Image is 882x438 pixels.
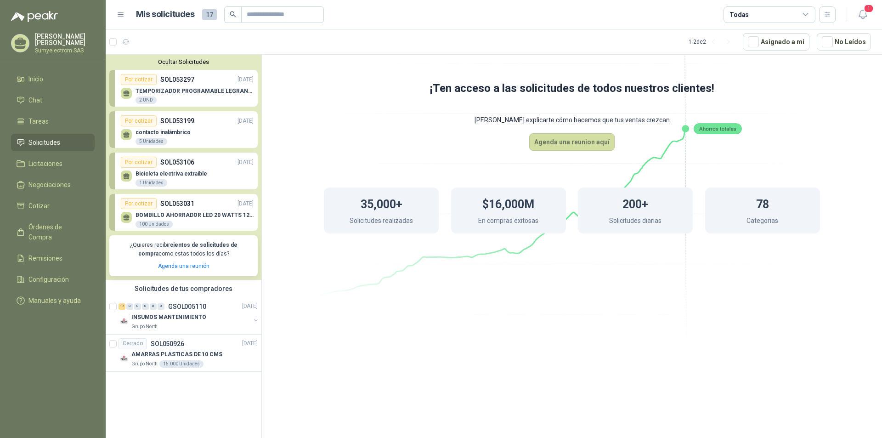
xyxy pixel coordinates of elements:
div: Por cotizar [121,157,157,168]
a: Cotizar [11,197,95,215]
p: [DATE] [237,75,254,84]
a: CerradoSOL050926[DATE] Company LogoAMARRAS PLASTICAS DE 10 CMSGrupo North15.000 Unidades [106,335,261,372]
p: [DATE] [242,339,258,348]
p: [PERSON_NAME] [PERSON_NAME] [35,33,95,46]
img: Logo peakr [11,11,58,22]
p: SOL050926 [151,341,184,347]
p: [DATE] [242,302,258,311]
button: Agenda una reunion aquí [529,133,615,151]
span: Cotizar [28,201,50,211]
h1: Mis solicitudes [136,8,195,21]
p: contacto inalámbrico [136,129,191,136]
p: Bicicleta electriva extraible [136,171,207,177]
a: Por cotizarSOL053199[DATE] contacto inalámbrico5 Unidades [109,111,258,148]
span: Remisiones [28,253,62,263]
div: 17 [119,303,125,310]
div: 2 UND [136,97,157,104]
span: 1 [864,4,874,13]
div: Por cotizar [121,74,157,85]
div: 0 [126,303,133,310]
a: Chat [11,91,95,109]
p: En compras exitosas [478,216,538,228]
p: Categorias [746,216,778,228]
div: Por cotizar [121,115,157,126]
a: Manuales y ayuda [11,292,95,309]
h1: $16,000M [482,193,534,213]
p: Grupo North [131,323,158,330]
p: Solicitudes diarias [609,216,661,228]
p: GSOL005110 [168,303,206,310]
span: Negociaciones [28,180,71,190]
p: SOL053106 [160,157,194,167]
div: 0 [134,303,141,310]
a: Negociaciones [11,176,95,193]
img: Company Logo [119,353,130,364]
button: Asignado a mi [743,33,809,51]
a: Remisiones [11,250,95,267]
p: Sumyelectrom SAS [35,48,95,53]
div: 1 Unidades [136,179,167,187]
div: Cerrado [119,338,147,349]
p: BOMBILLO AHORRADOR LED 20 WATTS 120 VAC [136,212,254,218]
span: Inicio [28,74,43,84]
button: Ocultar Solicitudes [109,58,258,65]
p: INSUMOS MANTENIMIENTO [131,313,206,322]
a: Tareas [11,113,95,130]
div: 0 [158,303,164,310]
img: Company Logo [119,316,130,327]
div: 0 [150,303,157,310]
div: 15.000 Unidades [159,360,204,368]
span: Órdenes de Compra [28,222,86,242]
div: Todas [729,10,749,20]
span: Licitaciones [28,159,62,169]
p: [DATE] [237,117,254,125]
a: Por cotizarSOL053297[DATE] TEMPORIZADOR PROGRAMABLE LEGRAN/TAP-D212 UND [109,70,258,107]
div: 100 Unidades [136,221,173,228]
a: Por cotizarSOL053031[DATE] BOMBILLO AHORRADOR LED 20 WATTS 120 VAC100 Unidades [109,194,258,231]
p: SOL053297 [160,74,194,85]
p: [DATE] [237,158,254,167]
a: 17 0 0 0 0 0 GSOL005110[DATE] Company LogoINSUMOS MANTENIMIENTOGrupo North [119,301,260,330]
h1: 200+ [622,193,648,213]
a: Por cotizarSOL053106[DATE] Bicicleta electriva extraible1 Unidades [109,153,258,189]
span: Solicitudes [28,137,60,148]
p: Solicitudes realizadas [350,216,413,228]
p: TEMPORIZADOR PROGRAMABLE LEGRAN/TAP-D21 [136,88,254,94]
button: No Leídos [817,33,871,51]
a: Configuración [11,271,95,288]
a: Solicitudes [11,134,95,151]
span: Manuales y ayuda [28,296,81,306]
div: Ocultar SolicitudesPor cotizarSOL053297[DATE] TEMPORIZADOR PROGRAMABLE LEGRAN/TAP-D212 UNDPor cot... [106,55,261,280]
h1: 78 [756,193,769,213]
p: [DATE] [237,199,254,208]
a: Licitaciones [11,155,95,172]
div: Por cotizar [121,198,157,209]
a: Órdenes de Compra [11,218,95,246]
p: ¿Quieres recibir como estas todos los días? [115,241,252,258]
button: 1 [854,6,871,23]
div: 5 Unidades [136,138,167,145]
h1: ¡Ten acceso a las solicitudes de todos nuestros clientes! [287,80,857,97]
span: Chat [28,95,42,105]
div: Solicitudes de tus compradores [106,280,261,297]
span: Configuración [28,274,69,284]
div: 0 [142,303,149,310]
p: AMARRAS PLASTICAS DE 10 CMS [131,350,222,359]
p: SOL053199 [160,116,194,126]
span: search [230,11,236,17]
span: 17 [202,9,217,20]
span: Tareas [28,116,49,126]
div: 1 - 2 de 2 [689,34,735,49]
p: SOL053031 [160,199,194,209]
h1: 35,000+ [361,193,402,213]
p: [PERSON_NAME] explicarte cómo hacemos que tus ventas crezcan [287,107,857,133]
a: Inicio [11,70,95,88]
b: cientos de solicitudes de compra [138,242,237,257]
a: Agenda una reunión [158,263,209,269]
p: Grupo North [131,360,158,368]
